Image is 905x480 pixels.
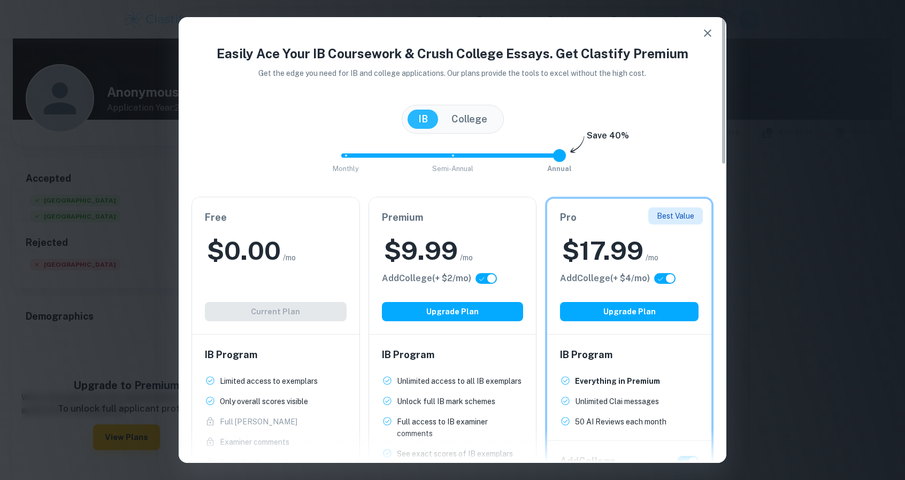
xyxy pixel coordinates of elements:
[220,396,308,407] p: Only overall scores visible
[384,234,458,268] h2: $ 9.99
[191,44,714,63] h4: Easily Ace Your IB Coursework & Crush College Essays. Get Clastify Premium
[397,375,521,387] p: Unlimited access to all IB exemplars
[382,347,524,362] h6: IB Program
[441,110,498,129] button: College
[460,252,473,264] span: /mo
[397,396,495,407] p: Unlock full IB mark schemes
[560,272,650,285] h6: Click to see all the additional College features.
[382,272,471,285] h6: Click to see all the additional College features.
[207,234,281,268] h2: $ 0.00
[432,165,473,173] span: Semi-Annual
[646,252,658,264] span: /mo
[575,396,659,407] p: Unlimited Clai messages
[587,129,629,148] h6: Save 40%
[560,302,699,321] button: Upgrade Plan
[560,347,699,362] h6: IB Program
[283,252,296,264] span: /mo
[575,375,660,387] p: Everything in Premium
[220,416,297,428] p: Full [PERSON_NAME]
[382,302,524,321] button: Upgrade Plan
[560,210,699,225] h6: Pro
[333,165,359,173] span: Monthly
[205,347,347,362] h6: IB Program
[562,234,643,268] h2: $ 17.99
[547,165,572,173] span: Annual
[244,67,662,79] p: Get the edge you need for IB and college applications. Our plans provide the tools to excel witho...
[382,210,524,225] h6: Premium
[575,416,666,428] p: 50 AI Reviews each month
[220,375,318,387] p: Limited access to exemplars
[205,210,347,225] h6: Free
[657,210,694,222] p: Best Value
[408,110,439,129] button: IB
[570,136,585,154] img: subscription-arrow.svg
[397,416,524,439] p: Full access to IB examiner comments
